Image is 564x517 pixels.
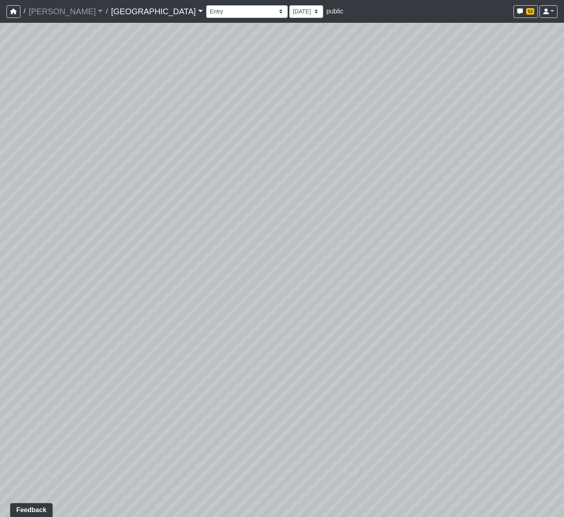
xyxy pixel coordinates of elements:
a: [GEOGRAPHIC_DATA] [111,3,203,20]
iframe: Ybug feedback widget [6,501,54,517]
span: public [326,8,344,15]
span: / [20,3,29,20]
button: 53 [513,5,538,18]
span: / [103,3,111,20]
span: 53 [526,8,534,15]
a: [PERSON_NAME] [29,3,103,20]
